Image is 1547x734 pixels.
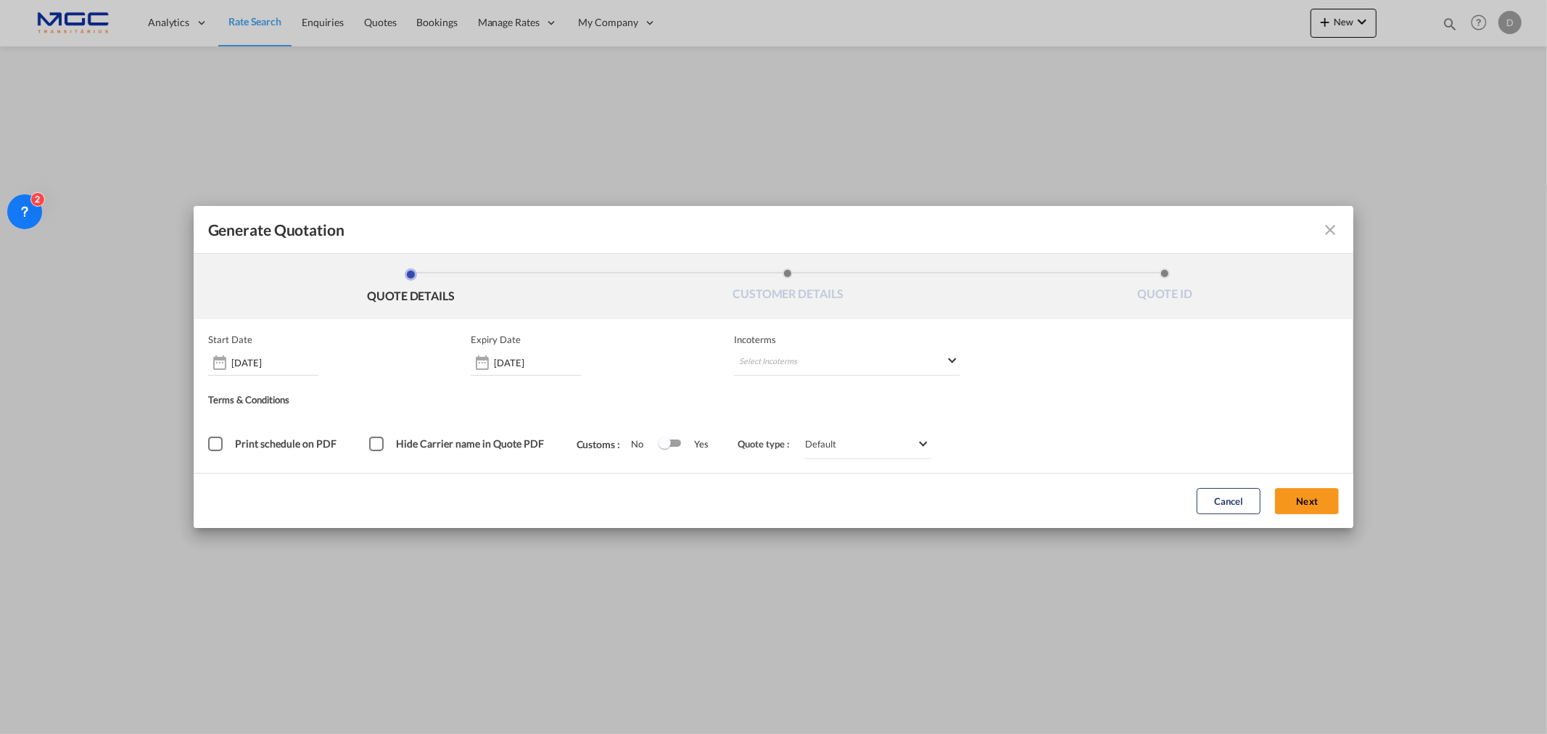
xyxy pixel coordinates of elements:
[208,437,340,451] md-checkbox: Print schedule on PDF
[1197,488,1261,514] button: Cancel
[599,268,976,308] li: CUSTOMER DETAILS
[208,334,252,345] p: Start Date
[396,437,544,450] span: Hide Carrier name in Quote PDF
[369,437,548,451] md-checkbox: Hide Carrier name in Quote PDF
[208,394,774,411] div: Terms & Conditions
[659,433,680,455] md-switch: Switch 1
[1321,221,1339,239] md-icon: icon-close fg-AAA8AD cursor m-0
[976,268,1353,308] li: QUOTE ID
[194,206,1354,528] md-dialog: Generate QuotationQUOTE ...
[632,438,659,450] span: No
[208,220,345,239] span: Generate Quotation
[577,438,632,450] span: Customs :
[806,438,837,450] div: Default
[235,437,337,450] span: Print schedule on PDF
[231,357,318,368] input: Start date
[734,334,960,345] span: Incoterms
[738,438,801,450] span: Quote type :
[471,334,521,345] p: Expiry Date
[1275,488,1339,514] button: Next
[494,357,581,368] input: Expiry date
[223,268,600,308] li: QUOTE DETAILS
[734,350,960,376] md-select: Select Incoterms
[680,438,709,450] span: Yes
